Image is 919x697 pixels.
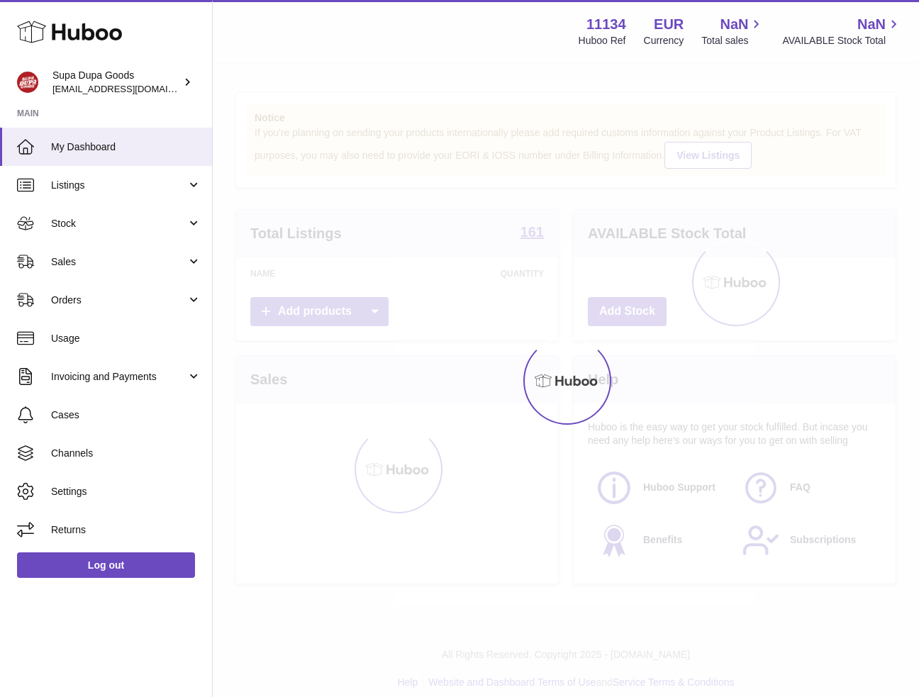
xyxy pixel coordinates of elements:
[51,485,201,498] span: Settings
[17,72,38,93] img: hello@slayalldayofficial.com
[51,408,201,422] span: Cases
[586,15,626,34] strong: 11134
[701,15,764,48] a: NaN Total sales
[857,15,886,34] span: NaN
[51,255,186,269] span: Sales
[52,69,180,96] div: Supa Dupa Goods
[52,83,208,94] span: [EMAIL_ADDRESS][DOMAIN_NAME]
[51,332,201,345] span: Usage
[51,217,186,230] span: Stock
[51,523,201,537] span: Returns
[701,34,764,48] span: Total sales
[51,370,186,384] span: Invoicing and Payments
[782,15,902,48] a: NaN AVAILABLE Stock Total
[51,179,186,192] span: Listings
[579,34,626,48] div: Huboo Ref
[782,34,902,48] span: AVAILABLE Stock Total
[720,15,748,34] span: NaN
[17,552,195,578] a: Log out
[51,447,201,460] span: Channels
[51,140,201,154] span: My Dashboard
[644,34,684,48] div: Currency
[51,294,186,307] span: Orders
[654,15,684,34] strong: EUR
